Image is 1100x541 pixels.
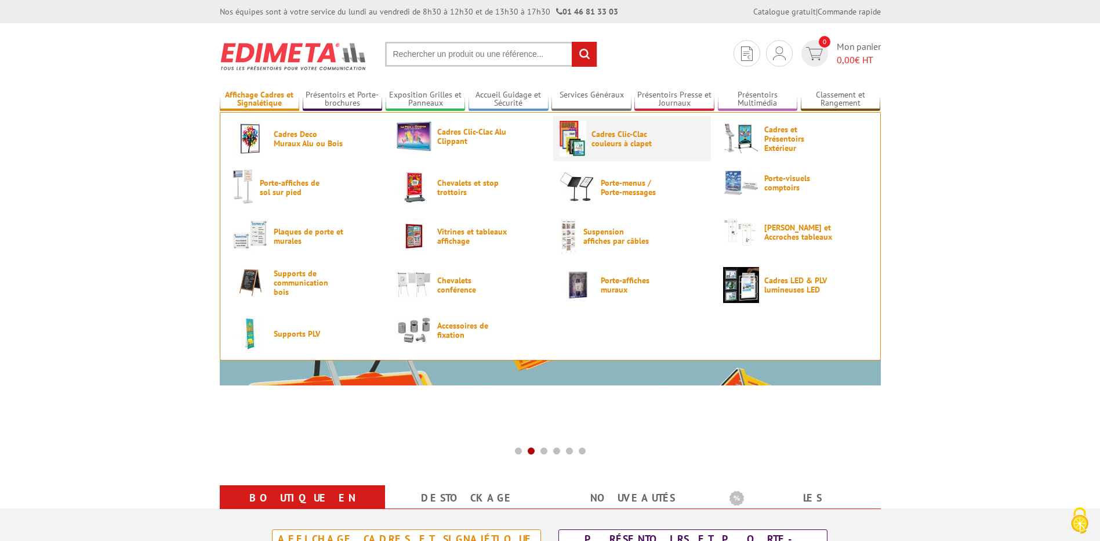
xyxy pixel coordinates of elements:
span: Chevalets et stop trottoirs [437,178,507,197]
span: Supports de communication bois [274,269,343,297]
a: Supports de communication bois [233,267,377,298]
a: Exposition Grilles et Panneaux [386,90,466,109]
a: Porte-affiches muraux [560,267,705,303]
a: Vitrines et tableaux affichage [396,218,541,254]
a: Supports PLV [233,316,377,352]
span: Cadres Clic-Clac Alu Clippant [437,127,507,146]
a: devis rapide 0 Mon panier 0,00€ HT [798,40,881,67]
img: Porte-menus / Porte-messages [560,169,596,205]
a: [PERSON_NAME] et Accroches tableaux [723,218,868,246]
span: Accessoires de fixation [437,321,507,340]
span: Cadres Deco Muraux Alu ou Bois [274,129,343,148]
img: Cadres Clic-Clac Alu Clippant [396,121,432,152]
a: Catalogue gratuit [753,6,816,17]
span: [PERSON_NAME] et Accroches tableaux [764,223,834,241]
a: Porte-menus / Porte-messages [560,169,705,205]
span: Porte-menus / Porte-messages [601,178,670,197]
span: € HT [837,53,881,67]
img: Présentoir, panneau, stand - Edimeta - PLV, affichage, mobilier bureau, entreprise [220,35,368,78]
img: Chevalets et stop trottoirs [396,169,432,205]
span: Porte-affiches de sol sur pied [260,178,329,197]
img: Cimaises et Accroches tableaux [723,218,759,246]
a: Chevalets et stop trottoirs [396,169,541,205]
img: Cadres LED & PLV lumineuses LED [723,267,759,303]
img: Porte-affiches de sol sur pied [233,169,255,205]
a: Présentoirs et Porte-brochures [303,90,383,109]
span: Cadres Clic-Clac couleurs à clapet [591,129,661,148]
img: Cookies (fenêtre modale) [1065,506,1094,535]
span: Cadres LED & PLV lumineuses LED [764,276,834,294]
img: Accessoires de fixation [396,316,432,344]
a: Cadres Clic-Clac Alu Clippant [396,121,541,152]
button: Cookies (fenêtre modale) [1059,502,1100,541]
img: Supports PLV [233,316,268,352]
a: Classement et Rangement [801,90,881,109]
a: nouveautés [564,488,702,508]
span: Porte-affiches muraux [601,276,670,294]
img: devis rapide [773,46,786,60]
a: Porte-affiches de sol sur pied [233,169,377,205]
a: Commande rapide [818,6,881,17]
a: Boutique en ligne [234,488,371,529]
a: Plaques de porte et murales [233,218,377,254]
img: Plaques de porte et murales [233,218,268,254]
a: Présentoirs Presse et Journaux [634,90,714,109]
input: Rechercher un produit ou une référence... [385,42,597,67]
div: Nos équipes sont à votre service du lundi au vendredi de 8h30 à 12h30 et de 13h30 à 17h30 [220,6,618,17]
a: Accueil Guidage et Sécurité [469,90,549,109]
a: Affichage Cadres et Signalétique [220,90,300,109]
span: Chevalets conférence [437,276,507,294]
a: Les promotions [729,488,867,529]
span: Porte-visuels comptoirs [764,174,834,192]
span: Cadres et Présentoirs Extérieur [764,125,834,153]
img: Suspension affiches par câbles [560,218,578,254]
a: Cadres et Présentoirs Extérieur [723,121,868,157]
img: Cadres Clic-Clac couleurs à clapet [560,121,586,157]
img: Vitrines et tableaux affichage [396,218,432,254]
span: Plaques de porte et murales [274,227,343,246]
img: Porte-visuels comptoirs [723,169,759,196]
img: Cadres Deco Muraux Alu ou Bois [233,121,268,157]
img: Porte-affiches muraux [560,267,596,303]
a: Porte-visuels comptoirs [723,169,868,196]
img: Chevalets conférence [396,267,432,303]
a: Services Généraux [551,90,631,109]
strong: 01 46 81 33 03 [556,6,618,17]
a: Accessoires de fixation [396,316,541,344]
a: Chevalets conférence [396,267,541,303]
a: Suspension affiches par câbles [560,218,705,254]
span: Mon panier [837,40,881,67]
img: Cadres et Présentoirs Extérieur [723,121,759,157]
b: Les promotions [729,488,874,511]
a: Destockage [399,488,536,508]
a: Cadres Deco Muraux Alu ou Bois [233,121,377,157]
span: Vitrines et tableaux affichage [437,227,507,246]
img: devis rapide [806,47,823,60]
span: Supports PLV [274,329,343,338]
div: | [753,6,881,17]
span: 0,00 [837,54,855,66]
img: Supports de communication bois [233,267,268,298]
span: 0 [819,36,830,48]
input: rechercher [572,42,597,67]
a: Présentoirs Multimédia [718,90,798,109]
span: Suspension affiches par câbles [583,227,653,246]
a: Cadres Clic-Clac couleurs à clapet [560,121,705,157]
a: Cadres LED & PLV lumineuses LED [723,267,868,303]
img: devis rapide [741,46,753,61]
